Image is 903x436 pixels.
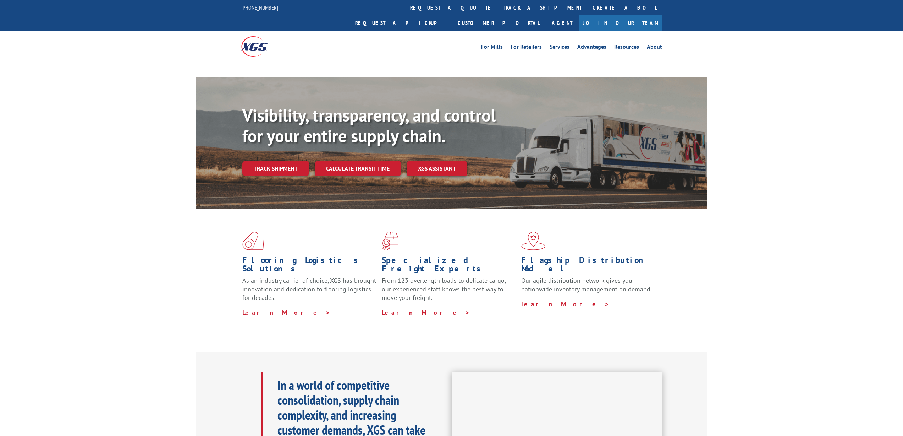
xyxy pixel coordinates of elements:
b: Visibility, transparency, and control for your entire supply chain. [242,104,496,147]
a: About [647,44,662,52]
p: From 123 overlength loads to delicate cargo, our experienced staff knows the best way to move you... [382,276,516,308]
span: Our agile distribution network gives you nationwide inventory management on demand. [521,276,652,293]
img: xgs-icon-focused-on-flooring-red [382,232,398,250]
a: [PHONE_NUMBER] [241,4,278,11]
a: Track shipment [242,161,309,176]
img: xgs-icon-total-supply-chain-intelligence-red [242,232,264,250]
a: Join Our Team [579,15,662,31]
a: Calculate transit time [315,161,401,176]
h1: Flooring Logistics Solutions [242,256,376,276]
a: Request a pickup [350,15,452,31]
h1: Flagship Distribution Model [521,256,655,276]
h1: Specialized Freight Experts [382,256,516,276]
span: As an industry carrier of choice, XGS has brought innovation and dedication to flooring logistics... [242,276,376,302]
a: Learn More > [382,308,470,317]
a: Advantages [577,44,606,52]
a: Services [550,44,569,52]
a: Learn More > [242,308,331,317]
a: For Mills [481,44,503,52]
a: XGS ASSISTANT [407,161,467,176]
a: For Retailers [511,44,542,52]
a: Customer Portal [452,15,545,31]
a: Learn More > [521,300,610,308]
a: Agent [545,15,579,31]
img: xgs-icon-flagship-distribution-model-red [521,232,546,250]
a: Resources [614,44,639,52]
